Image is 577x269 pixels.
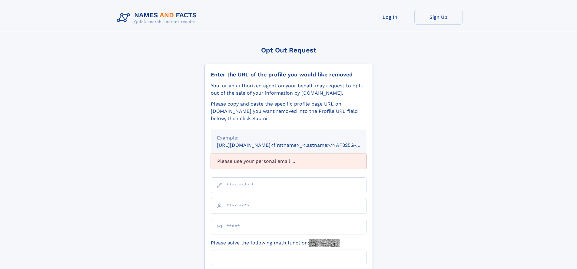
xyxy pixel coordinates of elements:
label: Please solve the following math function: [211,239,340,247]
div: Example: [217,134,360,142]
div: Enter the URL of the profile you would like removed [211,71,366,78]
div: Please copy and paste the specific profile page URL on [DOMAIN_NAME] you want removed into the Pr... [211,100,366,122]
div: Opt Out Request [204,46,373,54]
div: You, or an authorized agent on your behalf, may request to opt-out of the sale of your informatio... [211,82,366,97]
img: Logo Names and Facts [114,10,202,26]
a: Log In [366,10,414,25]
div: Please use your personal email ... [211,154,366,169]
a: Sign Up [414,10,463,25]
small: [URL][DOMAIN_NAME]<firstname>_<lastname>/NAF325G-xxxxxxxx [217,142,378,148]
